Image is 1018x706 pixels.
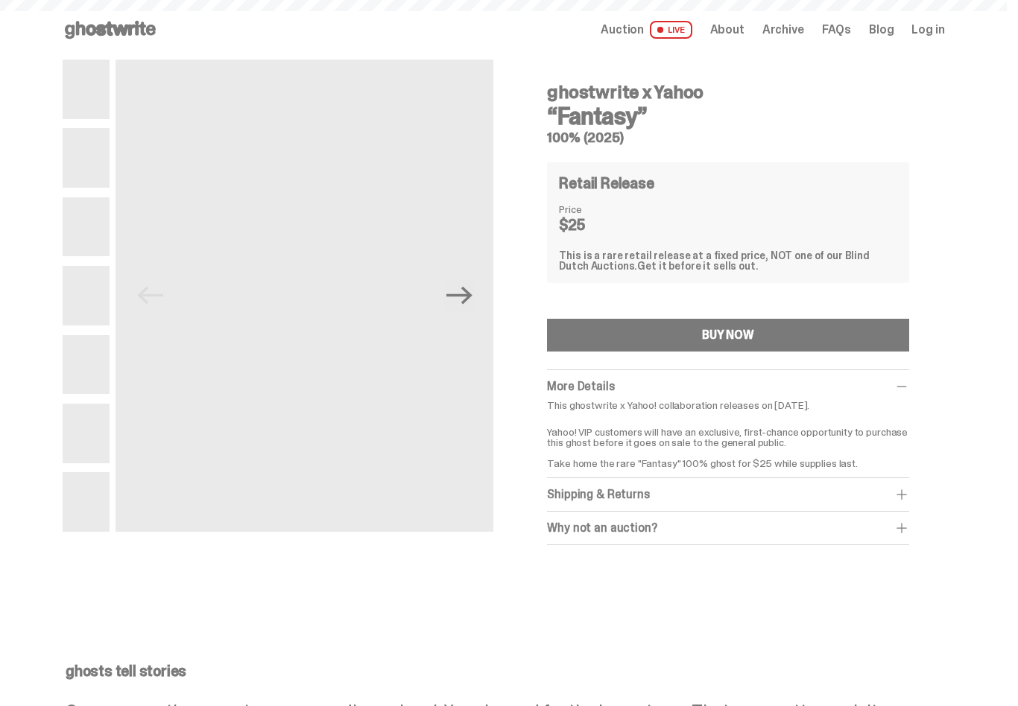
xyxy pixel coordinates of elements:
a: Log in [911,24,944,36]
button: BUY NOW [547,319,908,352]
span: Auction [601,24,644,36]
span: More Details [547,378,614,394]
dd: $25 [559,217,633,232]
dt: Price [559,204,633,214]
a: FAQs [822,24,851,36]
h4: ghostwrite x Yahoo [547,83,908,101]
a: About [710,24,744,36]
div: This is a rare retail release at a fixed price, NOT one of our Blind Dutch Auctions. [559,250,897,271]
a: Blog [869,24,894,36]
p: ghosts tell stories [66,664,941,678]
a: Auction LIVE [601,21,692,39]
span: LIVE [650,21,692,39]
a: Archive [762,24,804,36]
p: Yahoo! VIP customers will have an exclusive, first-chance opportunity to purchase this ghost befo... [547,416,908,468]
span: Get it before it sells out. [637,259,758,273]
div: BUY NOW [702,329,754,341]
button: Next [443,279,475,312]
div: Shipping & Returns [547,487,908,502]
p: This ghostwrite x Yahoo! collaboration releases on [DATE]. [547,400,908,410]
h3: “Fantasy” [547,104,908,128]
h5: 100% (2025) [547,131,908,144]
div: Why not an auction? [547,521,908,535]
h4: Retail Release [559,176,654,191]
